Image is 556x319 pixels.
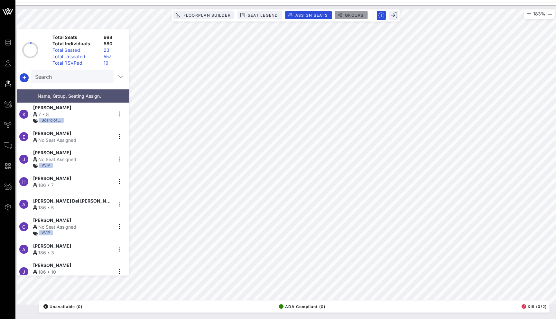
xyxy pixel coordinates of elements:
span: [PERSON_NAME] [33,217,71,223]
div: Total Individuals [50,41,101,47]
div: 7 • 8 [33,111,112,118]
span: A [22,202,25,207]
div: 183% [524,9,555,19]
span: Floorplan Builder [183,13,230,18]
span: E [23,134,25,140]
span: Seat Legend [247,13,278,18]
div: Board of … [39,118,64,123]
div: 580 [101,41,126,47]
div: 186 • 7 [33,182,112,188]
div: No Seat Assigned [33,223,112,230]
span: C [22,224,25,230]
div: 557 [101,53,126,60]
span: J [23,157,25,162]
div: VVIP [39,230,53,235]
span: [PERSON_NAME] [33,149,71,156]
div: 19 [101,60,126,66]
button: Groups [335,11,368,19]
div: Total Seated [50,47,101,53]
span: Groups [345,13,364,18]
div: Total Seats [50,34,101,41]
div: VVIP [39,163,53,168]
div: No Seat Assigned [33,156,112,163]
span: [PERSON_NAME] Del [PERSON_NAME] [33,197,112,204]
div: Delegate [39,275,60,280]
div: No Seat Assigned [33,137,112,143]
span: J [23,269,25,275]
div: 186 • 3 [33,249,112,256]
span: [PERSON_NAME] [33,175,71,182]
span: [PERSON_NAME] [33,130,71,137]
span: [PERSON_NAME] [33,242,71,249]
div: 186 • 10 [33,269,112,275]
button: /Kill (0/2) [520,302,547,311]
div: 23 [101,47,126,53]
div: Total RSVPed [50,60,101,66]
button: ADA Compliant (0) [277,302,325,311]
span: A [22,247,25,252]
span: [PERSON_NAME] [33,104,71,111]
span: ADA Compliant (0) [279,304,325,309]
div: / [522,304,526,309]
button: Seat Legend [238,11,282,19]
div: 186 • 5 [33,204,112,211]
span: Unavailable (0) [43,304,82,309]
div: / [43,304,48,309]
span: Assign Seats [295,13,328,18]
span: Name, Group, Seating Assign. [38,93,101,99]
div: Total Unseated [50,53,101,60]
div: 988 [101,34,126,41]
button: /Unavailable (0) [42,302,82,311]
span: [PERSON_NAME] [33,262,71,269]
span: K [23,112,25,117]
span: Kill (0/2) [522,304,547,309]
button: Floorplan Builder [173,11,234,19]
span: H [22,179,25,185]
button: Assign Seats [285,11,332,19]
